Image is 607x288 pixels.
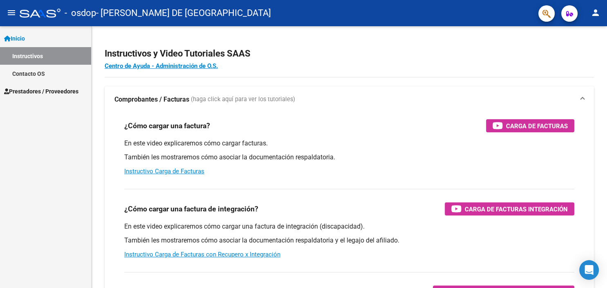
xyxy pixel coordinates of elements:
[4,34,25,43] span: Inicio
[105,46,594,61] h2: Instructivos y Video Tutoriales SAAS
[4,87,78,96] span: Prestadores / Proveedores
[124,251,280,258] a: Instructivo Carga de Facturas con Recupero x Integración
[96,4,271,22] span: - [PERSON_NAME] DE [GEOGRAPHIC_DATA]
[105,62,218,70] a: Centro de Ayuda - Administración de O.S.
[591,8,600,18] mat-icon: person
[65,4,96,22] span: - osdop
[7,8,16,18] mat-icon: menu
[124,203,258,215] h3: ¿Cómo cargar una factura de integración?
[486,119,574,132] button: Carga de Facturas
[506,121,568,131] span: Carga de Facturas
[465,204,568,214] span: Carga de Facturas Integración
[124,153,574,162] p: También les mostraremos cómo asociar la documentación respaldatoria.
[124,139,574,148] p: En este video explicaremos cómo cargar facturas.
[124,222,574,231] p: En este video explicaremos cómo cargar una factura de integración (discapacidad).
[114,95,189,104] strong: Comprobantes / Facturas
[124,236,574,245] p: También les mostraremos cómo asociar la documentación respaldatoria y el legajo del afiliado.
[124,120,210,132] h3: ¿Cómo cargar una factura?
[191,95,295,104] span: (haga click aquí para ver los tutoriales)
[105,86,594,113] mat-expansion-panel-header: Comprobantes / Facturas (haga click aquí para ver los tutoriales)
[124,168,204,175] a: Instructivo Carga de Facturas
[445,202,574,215] button: Carga de Facturas Integración
[579,260,599,280] div: Open Intercom Messenger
